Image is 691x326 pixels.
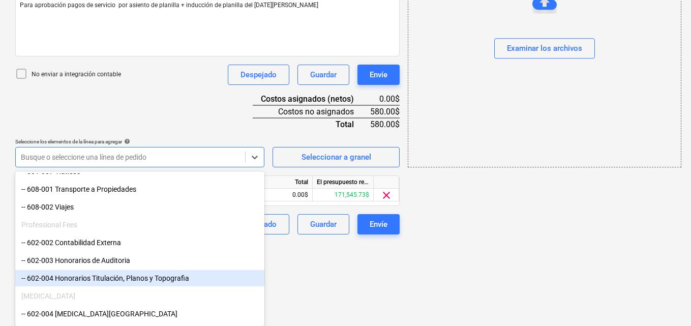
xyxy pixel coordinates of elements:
[252,189,313,201] div: 0.00$
[122,138,130,144] span: help
[357,214,400,234] button: Envíe
[370,68,387,81] div: Envíe
[15,217,264,233] div: Professional Fees
[15,138,264,145] div: Seleccione los elementos de la línea para agregar
[228,65,289,85] button: Despejado
[15,306,264,322] div: -- 602-004 CAPEX Surf Camp
[370,218,387,231] div: Envíe
[313,189,374,201] div: 171,545.73$
[640,277,691,326] div: Widget de chat
[15,288,264,304] div: CAPEX
[507,42,582,55] div: Examinar los archivos
[15,234,264,251] div: -- 602-002 Contabilidad Externa
[370,118,400,130] div: 580.00$
[15,288,264,304] div: [MEDICAL_DATA]
[15,306,264,322] div: -- 602-004 [MEDICAL_DATA][GEOGRAPHIC_DATA]
[357,65,400,85] button: Envíe
[370,105,400,118] div: 580.00$
[302,151,371,164] div: Seleccionar a granel
[494,39,595,59] button: Examinar los archivos
[20,2,318,9] span: Para aprobación pagos de servicio por asiento de planilla + inducción de planilla del [DATE][PERS...
[297,65,349,85] button: Guardar
[370,93,400,105] div: 0.00$
[241,68,277,81] div: Despejado
[313,176,374,189] div: El presupuesto revisado que queda
[15,181,264,197] div: -- 608-001 Transporte a Propiedades
[297,214,349,234] button: Guardar
[273,147,400,167] button: Seleccionar a granel
[252,176,313,189] div: Total
[15,270,264,286] div: -- 602-004 Honorarios Titulación, Planos y Topografia
[253,118,370,130] div: Total
[253,93,370,105] div: Costos asignados (netos)
[640,277,691,326] iframe: Chat Widget
[380,189,393,201] span: clear
[15,252,264,269] div: -- 602-003 Honorarios de Auditoria
[310,68,337,81] div: Guardar
[15,199,264,215] div: -- 608-002 Viajes
[32,70,121,79] p: No enviar a integración contable
[310,218,337,231] div: Guardar
[253,105,370,118] div: Costos no asignados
